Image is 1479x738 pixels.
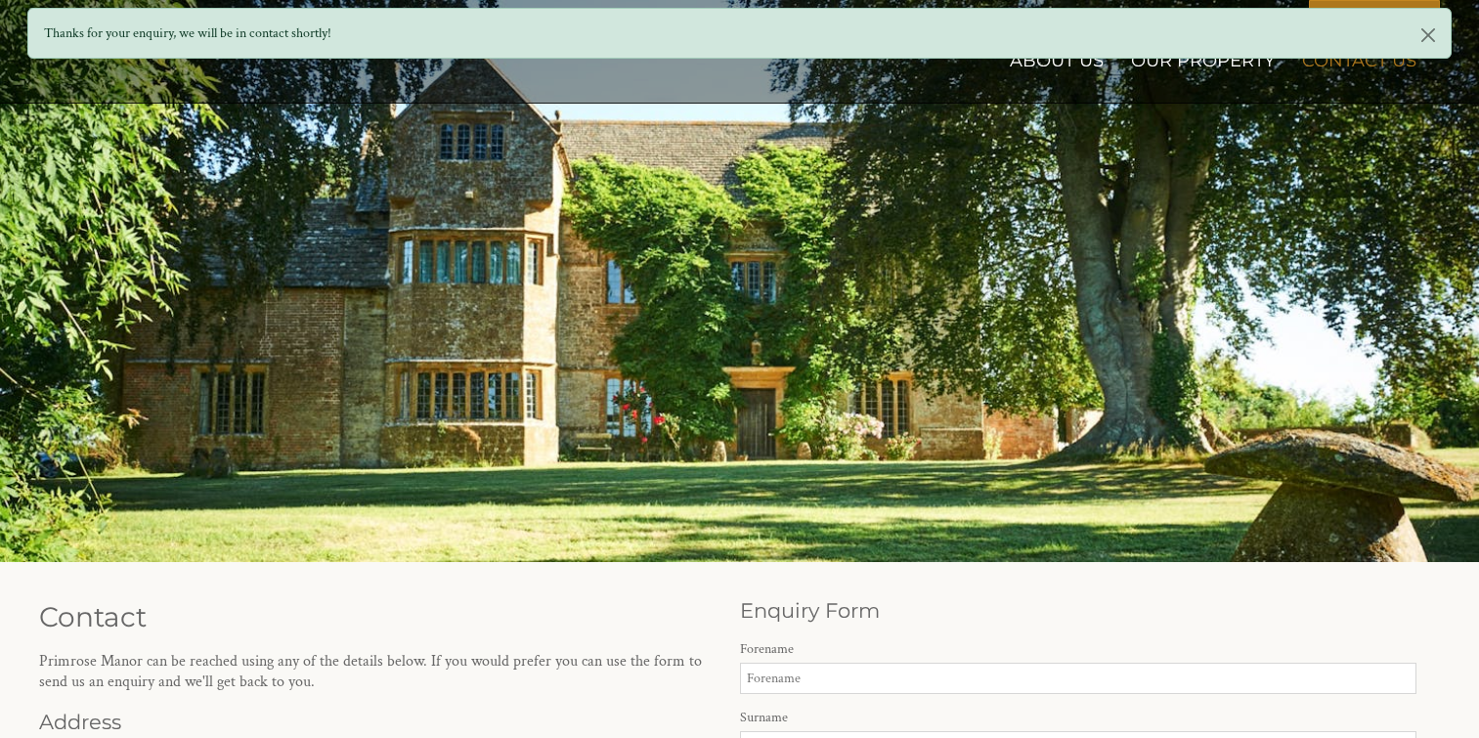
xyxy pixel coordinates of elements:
[740,709,1417,726] label: Surname
[740,598,1417,623] h2: Enquiry Form
[27,8,1452,59] div: Thanks for your enquiry, we will be in contact shortly!
[39,651,717,692] p: Primrose Manor can be reached using any of the details below. If you would prefer you can use the...
[39,710,717,734] h2: Address
[740,663,1417,694] input: Forename
[740,640,1417,658] label: Forename
[39,600,717,633] h1: Contact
